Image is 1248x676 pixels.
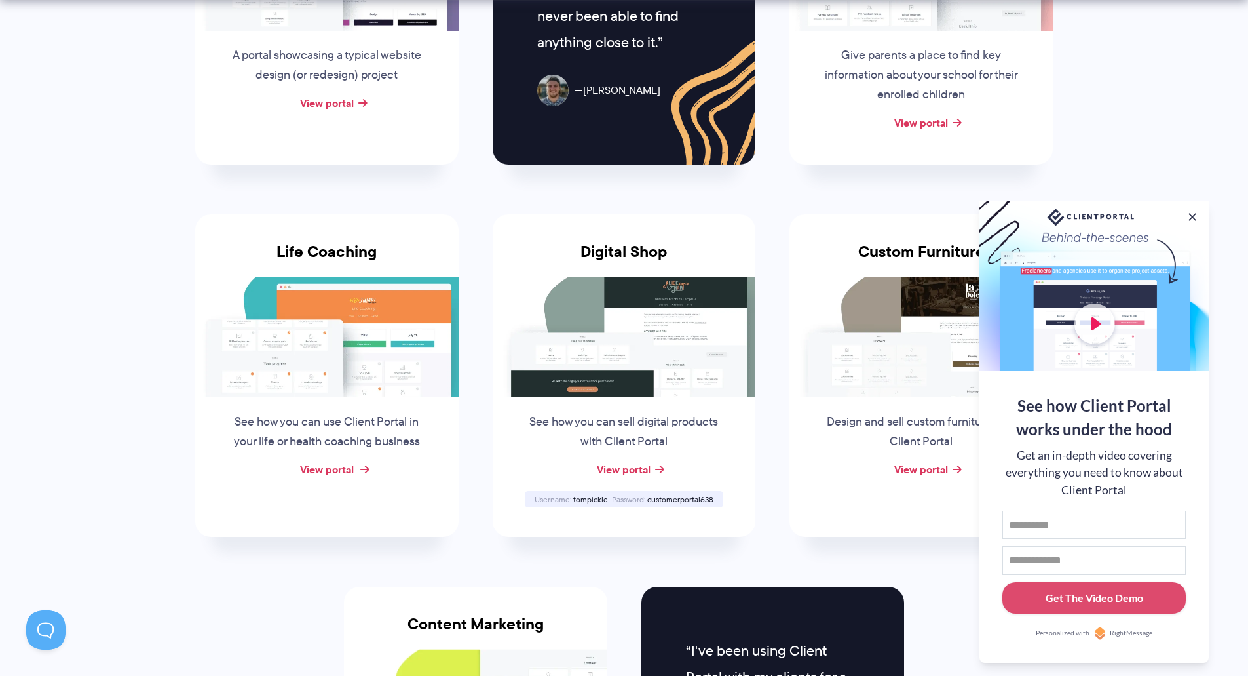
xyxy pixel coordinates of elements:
div: See how Client Portal works under the hood [1002,394,1186,441]
h3: Content Marketing [344,615,607,649]
span: Password [612,494,645,505]
h3: Life Coaching [195,243,459,277]
a: View portal [894,115,948,130]
p: See how you can use Client Portal in your life or health coaching business [227,412,426,452]
span: Personalized with [1036,628,1089,639]
button: Get The Video Demo [1002,582,1186,614]
a: View portal [894,462,948,477]
span: customerportal638 [647,494,713,505]
a: View portal [300,95,354,111]
img: Personalized with RightMessage [1093,627,1106,640]
h3: Custom Furniture [789,243,1053,277]
p: Design and sell custom furniture with Client Portal [822,412,1021,452]
p: See how you can sell digital products with Client Portal [524,412,723,452]
h3: Digital Shop [493,243,756,277]
div: Get an in-depth video covering everything you need to know about Client Portal [1002,447,1186,499]
p: A portal showcasing a typical website design (or redesign) project [227,46,426,85]
span: Username [535,494,571,505]
a: View portal [597,462,651,477]
span: RightMessage [1110,628,1152,639]
span: tompickle [573,494,608,505]
span: [PERSON_NAME] [575,81,660,100]
iframe: Toggle Customer Support [26,610,66,650]
div: Get The Video Demo [1046,590,1143,606]
a: Personalized withRightMessage [1002,627,1186,640]
a: View portal [300,462,354,477]
p: Give parents a place to find key information about your school for their enrolled children [822,46,1021,105]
